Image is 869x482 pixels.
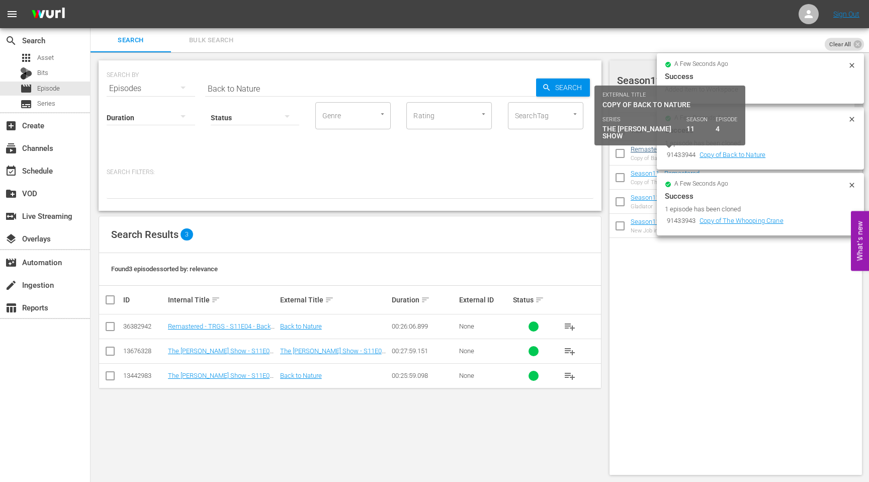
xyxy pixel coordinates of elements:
button: Search [536,78,590,97]
div: New Job in Town [631,227,707,234]
div: Internal Title [168,294,277,306]
img: ans4CAIJ8jUAAAAAAAAAAAAAAAAAAAAAAAAgQb4GAAAAAAAAAAAAAAAAAAAAAAAAJMjXAAAAAAAAAAAAAAAAAAAAAAAAgAT5G... [24,3,72,26]
div: None [459,372,510,379]
span: a few seconds ago [674,60,728,68]
span: Schedule [5,165,17,177]
span: Episode [20,83,32,95]
button: Open [479,109,488,119]
span: Live Streaming [5,210,17,222]
span: Series [20,98,32,110]
span: Ingestion [5,279,17,291]
span: 3 [181,228,193,240]
div: Copy of The Whooping Crane [631,179,707,186]
div: Gladiator [631,203,707,210]
div: Status [513,294,555,306]
td: 91433944 [665,148,698,162]
button: Open [570,109,580,119]
button: Open [378,109,387,119]
div: Bits [20,67,32,79]
button: playlist_add [558,364,582,388]
button: playlist_add [558,314,582,339]
span: Search [551,78,590,97]
th: Title [631,117,709,145]
span: Channels [5,142,17,154]
div: ID [123,296,165,304]
a: Sign Out [833,10,859,18]
div: 00:25:59.098 [392,372,456,379]
a: Copy of Back to Nature [700,151,765,158]
span: Asset [37,53,54,63]
span: playlist_add [564,370,576,382]
div: 1 episode has been cloned [665,138,845,148]
span: a few seconds ago [674,180,728,188]
span: Found 3 episodes sorted by: relevance [111,265,218,273]
a: Season11 - Remastered - TRGS - S11E02 - Gladiator [631,194,705,209]
button: playlist_add [558,339,582,363]
a: The [PERSON_NAME] Show - S11E04 - Back to Nature [280,347,389,362]
div: Success [665,70,856,83]
span: Bulk Search [177,35,245,46]
span: Series [37,99,55,109]
a: The [PERSON_NAME] Show - S11E04 - Back to Nature - ROKU [168,372,277,387]
span: Automation [5,257,17,269]
p: Search Filters: [107,168,593,177]
span: sort [325,295,334,304]
div: Episodes [107,74,195,103]
span: sort [211,295,220,304]
span: Bits [37,68,48,78]
a: Back to Nature [280,372,322,379]
div: 00:26:06.899 [392,323,456,330]
div: Copy of Back to Nature [631,155,707,162]
a: Copy of The Whooping Crane [700,217,784,224]
div: None [459,347,510,355]
span: playlist_add [564,345,576,357]
span: Overlays [5,233,17,245]
span: Search Results [111,228,179,240]
td: 91433943 [665,214,698,228]
span: Reports [5,302,17,314]
span: Clear All [825,38,856,51]
span: menu [6,8,18,20]
span: Search [97,35,165,46]
div: External ID [459,296,510,304]
span: Asset [20,52,32,64]
span: sort [535,295,544,304]
span: a few seconds ago [674,114,728,122]
div: 00:27:59.151 [392,347,456,355]
div: Added Item to Workspace [665,85,845,95]
div: Duration [392,294,456,306]
a: Remastered - TRGS - S11E04 - Back to Nature [168,323,275,338]
span: Episode [37,84,60,94]
div: Success [665,124,856,136]
span: search [5,35,17,47]
span: VOD [5,188,17,200]
div: None [459,323,510,330]
div: 36382942 [123,323,165,330]
div: External Title [280,294,389,306]
a: Remastered - TRGS - S11E04 - Back to Nature [631,145,699,160]
button: Open Feedback Widget [851,211,869,271]
div: 13442983 [123,372,165,379]
span: sort [421,295,430,304]
a: Season11 - Remastered - TRGS - S11E01 - New Job in Town [631,218,705,240]
a: The [PERSON_NAME] Show - S11E04 - Back to Nature - SAMSUNG [168,347,277,362]
div: 13676328 [123,347,165,355]
div: Success [665,190,856,202]
span: playlist_add [564,320,576,333]
div: 1 episode has been cloned [665,204,845,214]
a: Season11 - Remastered - TRGS - S11E03 - The Whooping Crane [631,170,705,192]
span: Create [5,120,17,132]
a: Back to Nature [280,323,322,330]
div: Season11 Season Saturdays [617,66,845,95]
